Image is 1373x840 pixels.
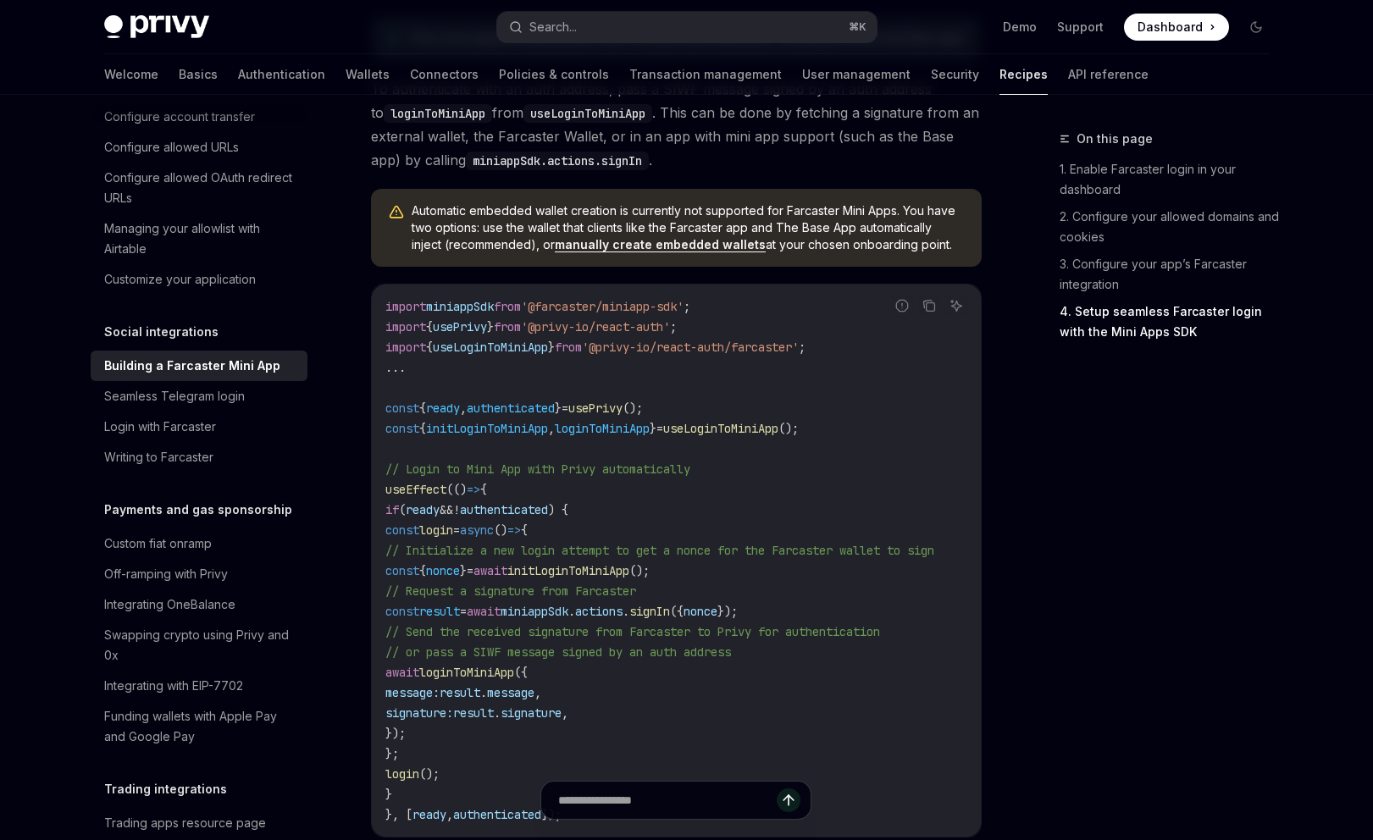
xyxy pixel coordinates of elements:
[684,299,690,314] span: ;
[1077,129,1153,149] span: On this page
[494,299,521,314] span: from
[480,482,487,497] span: {
[104,813,266,833] div: Trading apps resource page
[460,604,467,619] span: =
[91,264,307,295] a: Customize your application
[521,299,684,314] span: '@farcaster/miniapp-sdk'
[460,563,467,578] span: }
[419,421,426,436] span: {
[104,500,292,520] h5: Payments and gas sponsorship
[385,644,731,660] span: // or pass a SIWF message signed by an auth address
[501,705,562,721] span: signature
[514,665,528,680] span: ({
[371,77,982,172] span: To authenticate with an auth address, pass a SIWF message signed by an auth address to from . Thi...
[548,502,568,517] span: ) {
[91,163,307,213] a: Configure allowed OAuth redirect URLs
[406,502,440,517] span: ready
[385,665,419,680] span: await
[91,381,307,412] a: Seamless Telegram login
[91,559,307,589] a: Off-ramping with Privy
[104,218,297,259] div: Managing your allowlist with Airtable
[385,401,419,416] span: const
[931,54,979,95] a: Security
[777,788,800,812] button: Send message
[385,624,880,639] span: // Send the received signature from Farcaster to Privy for authentication
[548,421,555,436] span: ,
[1068,54,1149,95] a: API reference
[1124,14,1229,41] a: Dashboard
[1003,19,1037,36] a: Demo
[419,604,460,619] span: result
[104,447,213,467] div: Writing to Farcaster
[426,299,494,314] span: miniappSdk
[384,104,492,123] code: loginToMiniApp
[238,54,325,95] a: Authentication
[385,685,440,700] span: message:
[799,340,806,355] span: ;
[623,604,629,619] span: .
[91,701,307,752] a: Funding wallets with Apple Pay and Google Pay
[91,528,307,559] a: Custom fiat onramp
[507,563,629,578] span: initLoginToMiniApp
[385,583,636,599] span: // Request a signature from Farcaster
[104,676,243,696] div: Integrating with EIP-7702
[104,168,297,208] div: Configure allowed OAuth redirect URLs
[91,808,307,838] a: Trading apps resource page
[440,685,480,700] span: result
[529,17,577,37] div: Search...
[104,594,235,615] div: Integrating OneBalance
[629,563,650,578] span: ();
[670,319,677,334] span: ;
[385,726,406,741] span: });
[670,604,684,619] span: ({
[534,685,541,700] span: ,
[1243,14,1270,41] button: Toggle dark mode
[507,522,521,538] span: =>
[555,340,582,355] span: from
[385,705,453,721] span: signature:
[104,706,297,747] div: Funding wallets with Apple Pay and Google Pay
[91,442,307,472] a: Writing to Farcaster
[446,482,467,497] span: (()
[778,421,799,436] span: ();
[480,685,487,700] span: .
[453,502,460,517] span: !
[494,319,521,334] span: from
[385,563,419,578] span: const
[460,522,494,538] span: async
[426,421,548,436] span: initLoginToMiniApp
[91,620,307,671] a: Swapping crypto using Privy and 0x
[104,533,212,554] div: Custom fiat onramp
[453,522,460,538] span: =
[918,295,940,317] button: Copy the contents from the code block
[1057,19,1104,36] a: Support
[426,563,460,578] span: nonce
[623,401,643,416] span: ();
[568,604,575,619] span: .
[385,766,419,782] span: login
[104,15,209,39] img: dark logo
[548,340,555,355] span: }
[575,604,623,619] span: actions
[91,132,307,163] a: Configure allowed URLs
[487,685,534,700] span: message
[399,502,406,517] span: (
[521,319,670,334] span: '@privy-io/react-auth'
[385,502,399,517] span: if
[1060,298,1283,345] a: 4. Setup seamless Farcaster login with the Mini Apps SDK
[501,604,568,619] span: miniappSdk
[104,356,280,376] div: Building a Farcaster Mini App
[473,563,507,578] span: await
[684,604,717,619] span: nonce
[419,665,514,680] span: loginToMiniApp
[104,54,158,95] a: Welcome
[104,322,219,342] h5: Social integrations
[467,482,480,497] span: =>
[385,522,419,538] span: const
[629,604,670,619] span: signIn
[385,360,406,375] span: ...
[410,54,479,95] a: Connectors
[555,421,650,436] span: loginToMiniApp
[426,319,433,334] span: {
[385,543,934,558] span: // Initialize a new login attempt to get a nonce for the Farcaster wallet to sign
